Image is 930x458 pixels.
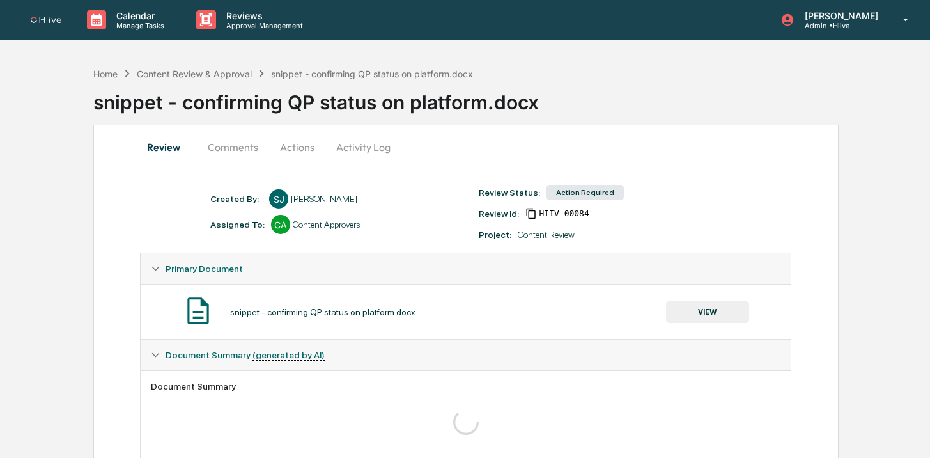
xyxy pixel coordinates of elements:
button: Activity Log [326,132,401,162]
div: CA [271,215,290,234]
div: [PERSON_NAME] [291,194,357,204]
div: Assigned To: [210,219,265,230]
button: Review [140,132,198,162]
img: Document Icon [182,295,214,327]
div: Primary Document [141,284,791,339]
p: Calendar [106,10,171,21]
button: VIEW [666,301,749,323]
div: secondary tabs example [140,132,791,162]
div: SJ [269,189,288,209]
p: Admin • Hiive [794,21,885,30]
p: [PERSON_NAME] [794,10,885,21]
img: logo [31,17,61,24]
div: Content Review & Approval [137,68,252,79]
span: Primary Document [166,264,243,274]
div: Review Status: [479,187,540,198]
div: snippet - confirming QP status on platform.docx [271,68,473,79]
div: Action Required [546,185,624,200]
div: Review Id: [479,209,519,219]
button: Actions [268,132,326,162]
button: Comments [198,132,268,162]
p: Reviews [216,10,309,21]
div: Content Review [518,230,575,240]
p: Manage Tasks [106,21,171,30]
div: snippet - confirming QP status on platform.docx [230,307,415,317]
div: Project: [479,230,511,240]
div: Primary Document [141,253,791,284]
div: Document Summary (generated by AI) [141,340,791,370]
span: a579383b-32b9-4f6f-8569-2a9d5b40174d [539,209,589,219]
div: Home [93,68,118,79]
div: Created By: ‎ ‎ [210,194,263,204]
u: (generated by AI) [252,350,325,361]
div: Content Approvers [293,219,360,230]
p: Approval Management [216,21,309,30]
div: Document Summary [151,381,780,391]
span: Document Summary [166,350,325,360]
